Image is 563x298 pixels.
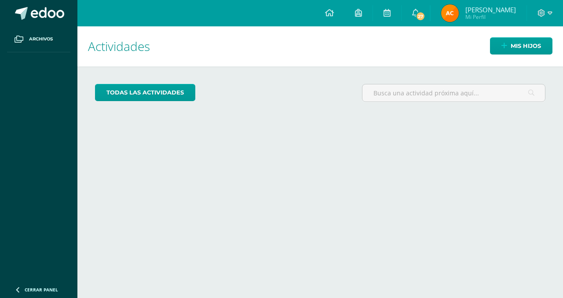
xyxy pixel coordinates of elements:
h1: Actividades [88,26,552,66]
span: Cerrar panel [25,287,58,293]
span: [PERSON_NAME] [465,5,516,14]
a: Archivos [7,26,70,52]
span: 27 [416,11,425,21]
a: todas las Actividades [95,84,195,101]
input: Busca una actividad próxima aquí... [362,84,545,102]
span: Mi Perfil [465,13,516,21]
img: cf23f2559fb4d6a6ba4fac9e8b6311d9.png [441,4,459,22]
span: Archivos [29,36,53,43]
span: Mis hijos [511,38,541,54]
a: Mis hijos [490,37,552,55]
